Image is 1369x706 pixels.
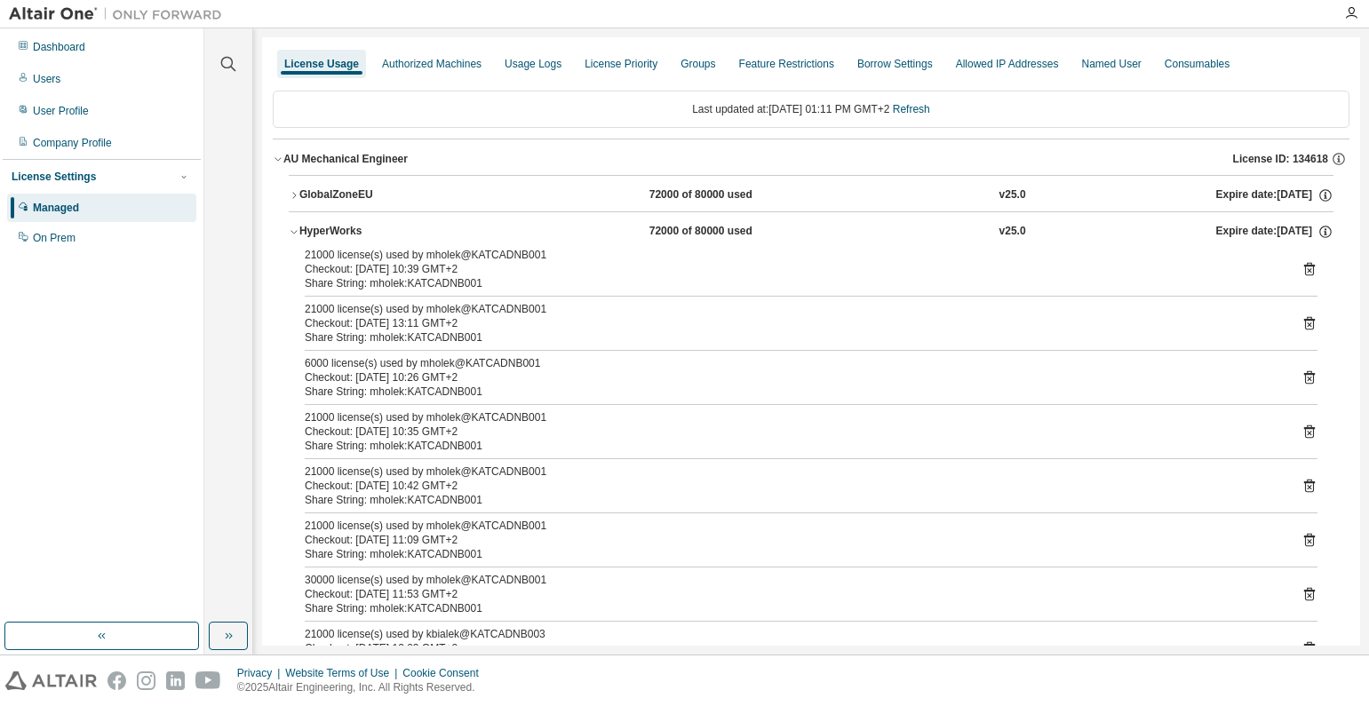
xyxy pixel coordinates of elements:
[305,330,1275,345] div: Share String: mholek:KATCADNB001
[681,57,715,71] div: Groups
[382,57,482,71] div: Authorized Machines
[33,40,85,54] div: Dashboard
[305,533,1275,547] div: Checkout: [DATE] 11:09 GMT+2
[305,248,1275,262] div: 21000 license(s) used by mholek@KATCADNB001
[33,72,60,86] div: Users
[585,57,657,71] div: License Priority
[299,187,459,203] div: GlobalZoneEU
[305,316,1275,330] div: Checkout: [DATE] 13:11 GMT+2
[237,680,489,695] p: © 2025 Altair Engineering, Inc. All Rights Reserved.
[289,212,1333,251] button: HyperWorks72000 of 80000 usedv25.0Expire date:[DATE]
[137,671,155,690] img: instagram.svg
[649,187,809,203] div: 72000 of 80000 used
[305,547,1275,561] div: Share String: mholek:KATCADNB001
[305,601,1275,615] div: Share String: mholek:KATCADNB001
[956,57,1059,71] div: Allowed IP Addresses
[33,231,76,245] div: On Prem
[283,152,408,166] div: AU Mechanical Engineer
[273,91,1349,128] div: Last updated at: [DATE] 01:11 PM GMT+2
[305,302,1275,316] div: 21000 license(s) used by mholek@KATCADNB001
[1165,57,1230,71] div: Consumables
[402,666,489,680] div: Cookie Consent
[305,464,1275,479] div: 21000 license(s) used by mholek@KATCADNB001
[9,5,231,23] img: Altair One
[305,479,1275,493] div: Checkout: [DATE] 10:42 GMT+2
[305,519,1275,533] div: 21000 license(s) used by mholek@KATCADNB001
[237,666,285,680] div: Privacy
[33,104,89,118] div: User Profile
[857,57,933,71] div: Borrow Settings
[893,103,930,115] a: Refresh
[305,587,1275,601] div: Checkout: [DATE] 11:53 GMT+2
[5,671,97,690] img: altair_logo.svg
[305,627,1275,641] div: 21000 license(s) used by kbialek@KATCADNB003
[273,139,1349,178] button: AU Mechanical EngineerLicense ID: 134618
[305,424,1275,439] div: Checkout: [DATE] 10:35 GMT+2
[305,262,1275,276] div: Checkout: [DATE] 10:39 GMT+2
[305,410,1275,424] div: 21000 license(s) used by mholek@KATCADNB001
[305,439,1275,453] div: Share String: mholek:KATCADNB001
[305,370,1275,385] div: Checkout: [DATE] 10:26 GMT+2
[1081,57,1141,71] div: Named User
[649,224,809,240] div: 72000 of 80000 used
[505,57,561,71] div: Usage Logs
[305,356,1275,370] div: 6000 license(s) used by mholek@KATCADNB001
[289,176,1333,215] button: GlobalZoneEU72000 of 80000 usedv25.0Expire date:[DATE]
[305,493,1275,507] div: Share String: mholek:KATCADNB001
[305,641,1275,655] div: Checkout: [DATE] 12:03 GMT+2
[284,57,359,71] div: License Usage
[305,573,1275,587] div: 30000 license(s) used by mholek@KATCADNB001
[1233,152,1328,166] span: License ID: 134618
[739,57,834,71] div: Feature Restrictions
[305,385,1275,399] div: Share String: mholek:KATCADNB001
[1215,224,1333,240] div: Expire date: [DATE]
[33,201,79,215] div: Managed
[33,136,112,150] div: Company Profile
[285,666,402,680] div: Website Terms of Use
[1215,187,1333,203] div: Expire date: [DATE]
[999,187,1026,203] div: v25.0
[12,170,96,184] div: License Settings
[999,224,1026,240] div: v25.0
[195,671,221,690] img: youtube.svg
[166,671,185,690] img: linkedin.svg
[299,224,459,240] div: HyperWorks
[107,671,126,690] img: facebook.svg
[305,276,1275,290] div: Share String: mholek:KATCADNB001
